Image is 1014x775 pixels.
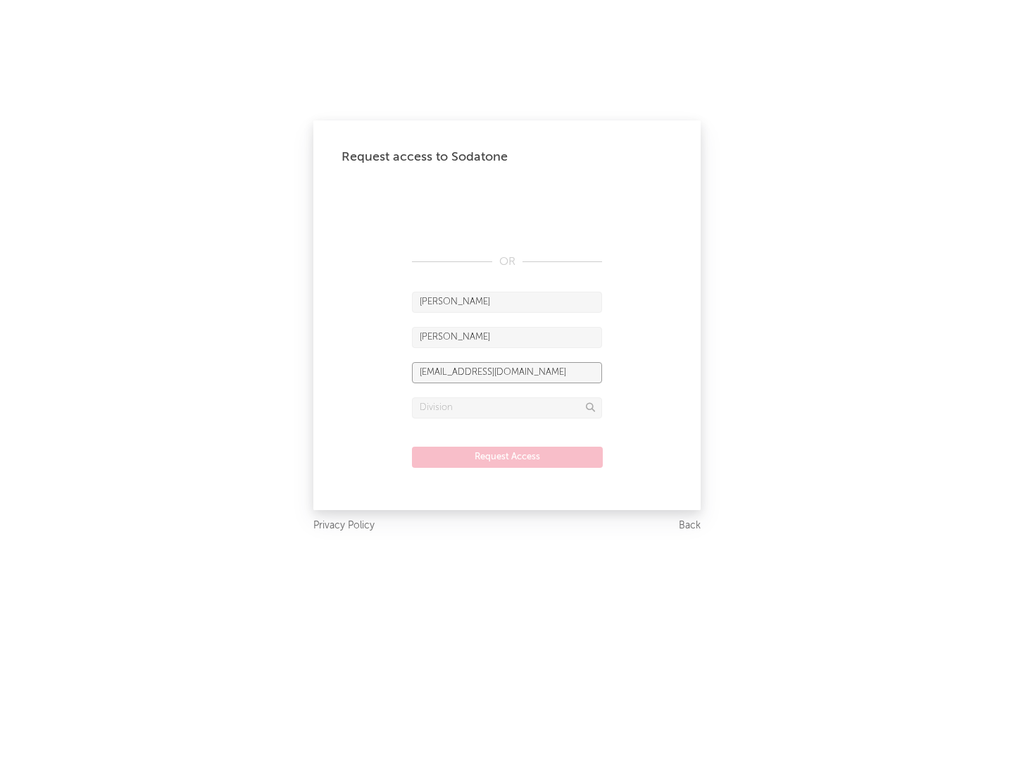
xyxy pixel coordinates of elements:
[412,447,603,468] button: Request Access
[412,397,602,418] input: Division
[342,149,672,166] div: Request access to Sodatone
[679,517,701,535] a: Back
[412,254,602,271] div: OR
[412,292,602,313] input: First Name
[313,517,375,535] a: Privacy Policy
[412,327,602,348] input: Last Name
[412,362,602,383] input: Email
